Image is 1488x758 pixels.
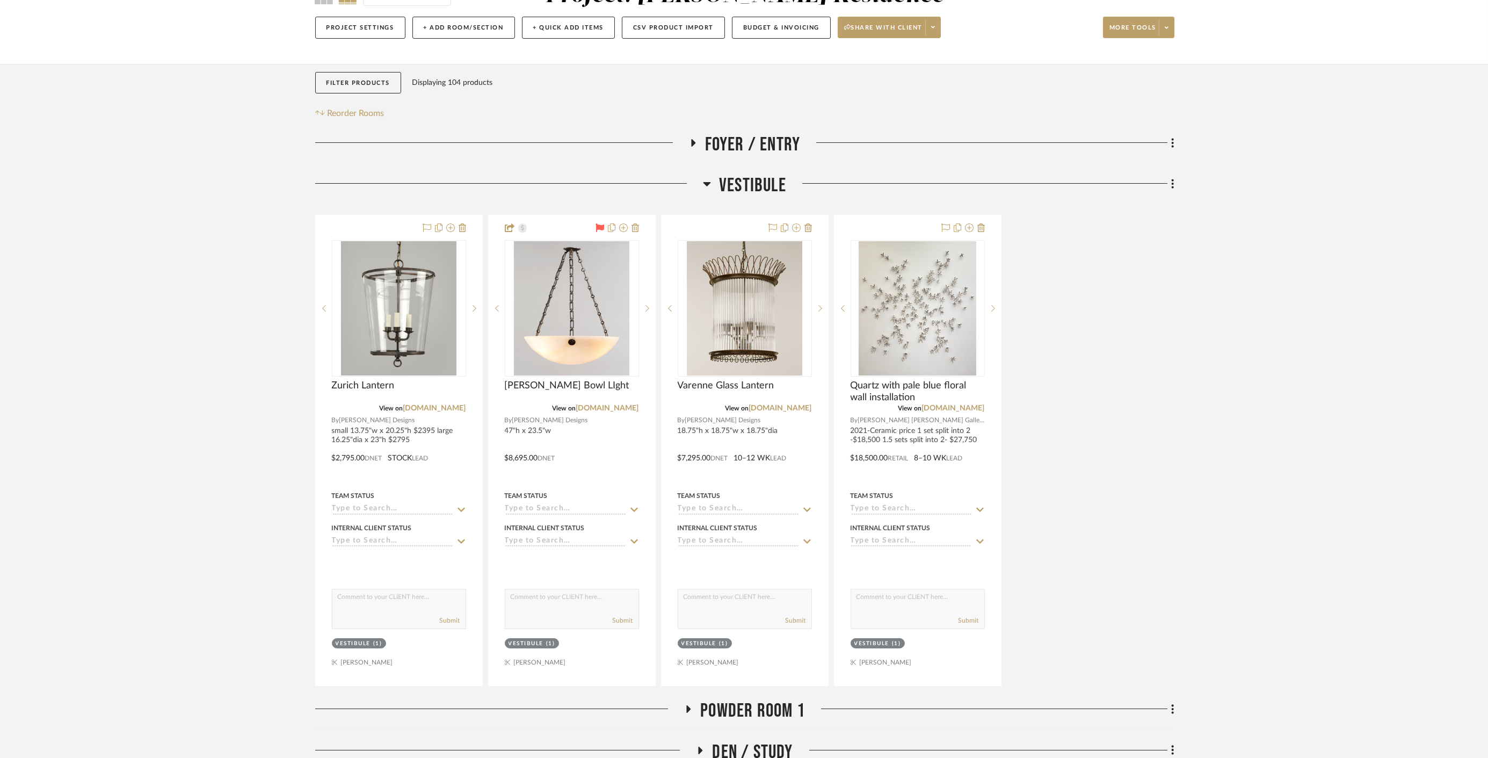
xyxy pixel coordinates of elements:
[922,405,985,412] a: [DOMAIN_NAME]
[505,380,629,392] span: [PERSON_NAME] Bowl LIght
[522,17,615,39] button: + Quick Add Items
[412,72,492,93] div: Displaying 104 products
[678,523,758,533] div: Internal Client Status
[576,405,639,412] a: [DOMAIN_NAME]
[553,405,576,412] span: View on
[332,491,375,501] div: Team Status
[332,415,339,425] span: By
[373,640,382,648] div: (1)
[613,616,633,625] button: Submit
[403,405,466,412] a: [DOMAIN_NAME]
[858,415,985,425] span: [PERSON_NAME] [PERSON_NAME] Gallery
[732,17,831,39] button: Budget & Invoicing
[315,17,405,39] button: Project Settings
[512,415,588,425] span: [PERSON_NAME] Designs
[505,415,512,425] span: By
[959,616,979,625] button: Submit
[327,107,384,120] span: Reorder Rooms
[678,241,811,376] div: 0
[412,17,515,39] button: + Add Room/Section
[854,640,890,648] div: Vestibule
[681,640,717,648] div: Vestibule
[336,640,371,648] div: Vestibule
[685,415,761,425] span: [PERSON_NAME] Designs
[786,616,806,625] button: Submit
[719,640,728,648] div: (1)
[678,380,774,392] span: Varenne Glass Lantern
[678,504,799,515] input: Type to Search…
[505,523,585,533] div: Internal Client Status
[546,640,555,648] div: (1)
[505,491,548,501] div: Team Status
[341,241,456,376] img: Zurich Lantern
[332,504,453,515] input: Type to Search…
[1109,24,1156,40] span: More tools
[339,415,415,425] span: [PERSON_NAME] Designs
[509,640,544,648] div: Vestibule
[851,415,858,425] span: By
[332,537,453,547] input: Type to Search…
[687,241,802,376] img: Varenne Glass Lantern
[725,405,749,412] span: View on
[678,537,799,547] input: Type to Search…
[700,699,805,723] span: Powder Room 1
[678,415,685,425] span: By
[851,523,931,533] div: Internal Client Status
[332,380,395,392] span: Zurich Lantern
[719,174,786,197] span: Vestibule
[705,133,801,156] span: Foyer / Entry
[505,504,626,515] input: Type to Search…
[514,241,629,376] img: Witley Alabaster Bowl LIght
[838,17,941,38] button: Share with client
[844,24,923,40] span: Share with client
[892,640,901,648] div: (1)
[851,380,985,403] span: Quartz with pale blue floral wall installation
[315,72,402,94] button: Filter Products
[851,537,972,547] input: Type to Search…
[851,491,894,501] div: Team Status
[898,405,922,412] span: View on
[315,107,384,120] button: Reorder Rooms
[678,491,721,501] div: Team Status
[851,504,972,515] input: Type to Search…
[505,537,626,547] input: Type to Search…
[749,405,812,412] a: [DOMAIN_NAME]
[380,405,403,412] span: View on
[332,523,412,533] div: Internal Client Status
[440,616,460,625] button: Submit
[622,17,725,39] button: CSV Product Import
[1103,17,1174,38] button: More tools
[859,241,976,376] img: Quartz with pale blue floral wall installation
